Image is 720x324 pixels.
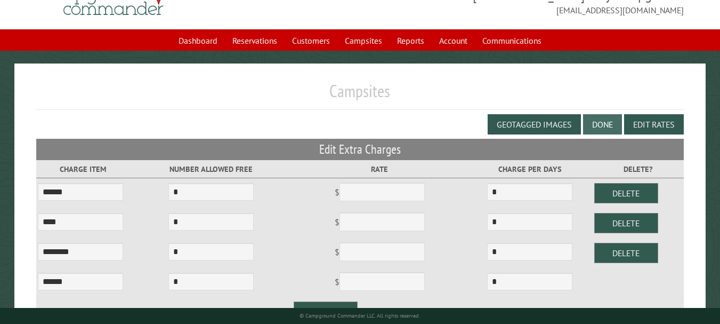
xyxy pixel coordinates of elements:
div: Delete [594,213,658,233]
td: $ [292,208,468,238]
td: $ [292,268,468,298]
a: Communications [476,30,548,51]
td: Rate [292,160,468,178]
h1: Campsites [36,81,684,110]
div: Delete [594,243,658,263]
td: $ [292,178,468,208]
div: Save [294,302,358,322]
button: Done [583,114,622,135]
td: Charge Per Days [467,160,592,178]
button: Geotagged Images [488,114,581,135]
a: Account [433,30,474,51]
div: Delete [594,183,658,203]
a: Reports [391,30,431,51]
a: Dashboard [172,30,224,51]
a: Reservations [226,30,284,51]
td: Delete? [593,160,684,178]
td: $ [292,238,468,268]
small: © Campground Commander LLC. All rights reserved. [300,312,420,319]
a: Campsites [338,30,389,51]
button: Edit Rates [624,114,684,135]
td: Charge Item [36,160,130,178]
h2: Edit Extra Charges [36,139,684,160]
td: Number Allowed Free [130,160,292,178]
a: Customers [286,30,336,51]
